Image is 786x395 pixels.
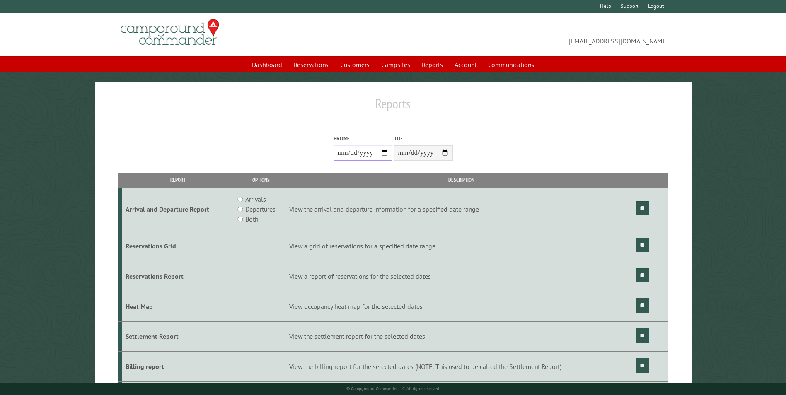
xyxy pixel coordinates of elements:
[417,57,448,72] a: Reports
[234,173,288,187] th: Options
[376,57,415,72] a: Campsites
[450,57,481,72] a: Account
[288,231,635,261] td: View a grid of reservations for a specified date range
[394,135,453,142] label: To:
[247,57,287,72] a: Dashboard
[122,321,234,352] td: Settlement Report
[122,291,234,321] td: Heat Map
[288,321,635,352] td: View the settlement report for the selected dates
[393,23,668,46] span: [EMAIL_ADDRESS][DOMAIN_NAME]
[245,214,258,224] label: Both
[122,231,234,261] td: Reservations Grid
[335,57,375,72] a: Customers
[288,291,635,321] td: View occupancy heat map for the selected dates
[122,188,234,231] td: Arrival and Departure Report
[288,188,635,231] td: View the arrival and departure information for a specified date range
[288,261,635,291] td: View a report of reservations for the selected dates
[245,204,276,214] label: Departures
[288,352,635,382] td: View the billing report for the selected dates (NOTE: This used to be called the Settlement Report)
[289,57,334,72] a: Reservations
[122,261,234,291] td: Reservations Report
[118,16,222,48] img: Campground Commander
[122,173,234,187] th: Report
[288,173,635,187] th: Description
[346,386,440,391] small: © Campground Commander LLC. All rights reserved.
[245,194,266,204] label: Arrivals
[118,96,667,118] h1: Reports
[483,57,539,72] a: Communications
[122,352,234,382] td: Billing report
[334,135,392,142] label: From:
